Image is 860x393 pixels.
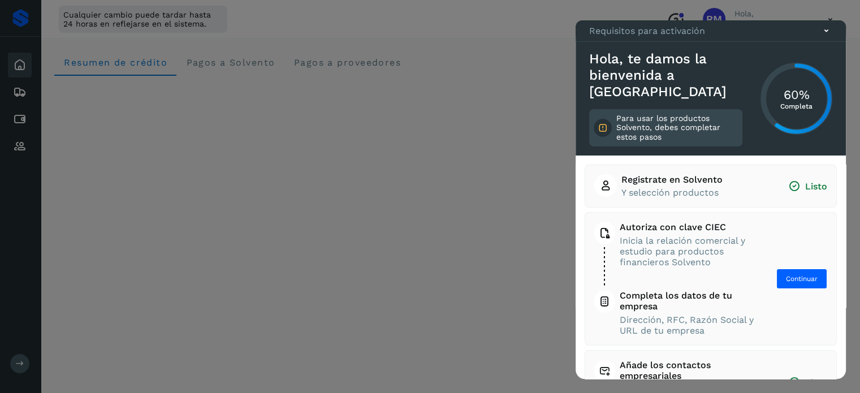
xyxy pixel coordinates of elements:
[776,269,827,289] button: Continuar
[788,180,827,192] span: Listo
[788,377,827,388] span: Listo
[594,174,827,198] button: Registrate en SolventoY selección productosListo
[576,20,846,42] div: Requisitos para activación
[620,360,767,381] span: Añade los contactos empresariales
[780,102,813,110] p: Completa
[786,274,818,284] span: Continuar
[620,314,755,336] span: Dirección, RFC, Razón Social y URL de tu empresa
[616,114,738,142] p: Para usar los productos Solvento, debes completar estos pasos
[589,51,742,100] h3: Hola, te damos la bienvenida a [GEOGRAPHIC_DATA]
[621,187,723,198] span: Y selección productos
[594,222,827,336] button: Autoriza con clave CIECInicia la relación comercial y estudio para productos financieros Solvento...
[620,235,755,268] span: Inicia la relación comercial y estudio para productos financieros Solvento
[620,222,755,232] span: Autoriza con clave CIEC
[780,87,813,102] h3: 60%
[589,25,705,36] p: Requisitos para activación
[621,174,723,185] span: Registrate en Solvento
[620,290,755,312] span: Completa los datos de tu empresa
